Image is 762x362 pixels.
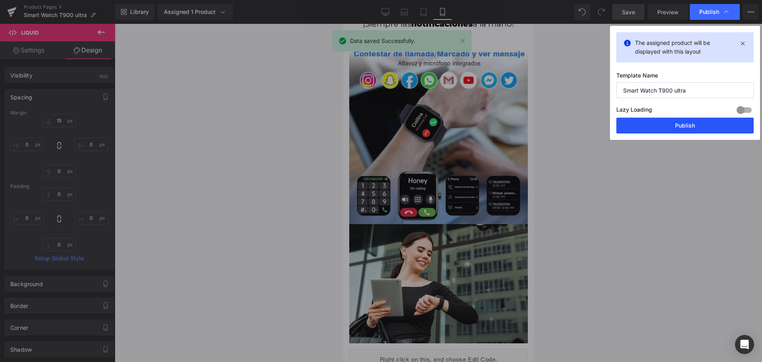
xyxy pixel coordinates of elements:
label: Template Name [616,72,754,82]
p: The assigned product will be displayed with this layout [635,39,735,56]
div: Open Intercom Messenger [735,335,754,354]
button: Publish [616,118,754,134]
label: Lazy Loading [616,105,652,118]
span: Publish [699,8,719,15]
